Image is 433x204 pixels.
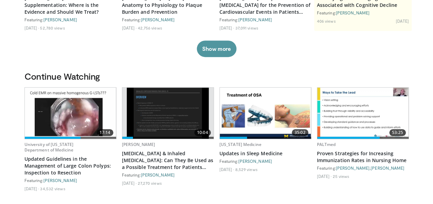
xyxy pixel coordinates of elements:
[122,25,137,31] li: [DATE]
[24,178,116,183] div: Featuring:
[371,166,404,170] a: [PERSON_NAME]
[122,141,155,147] a: [PERSON_NAME]
[40,186,65,191] li: 34,532 views
[25,88,116,139] img: dfcfcb0d-b871-4e1a-9f0c-9f64970f7dd8.620x360_q85_upscale.jpg
[25,88,116,139] a: 17:14
[317,88,409,139] a: 53:25
[317,150,409,164] a: Proven Strategies for Increasing Immunization Rates in Nursing Home
[317,173,332,179] li: [DATE]
[317,141,336,147] a: PALTmed
[235,25,258,31] li: 37,091 views
[24,156,116,176] a: Updated Guidelines in the Management of Large Colon Polyps: Inspection to Resection
[137,180,162,186] li: 27,270 views
[238,159,272,163] a: [PERSON_NAME]
[122,180,137,186] li: [DATE]
[137,25,162,31] li: 42,756 views
[24,186,39,191] li: [DATE]
[127,88,209,139] img: 37481b79-d16e-4fea-85a1-c1cf910aa164.620x360_q85_upscale.jpg
[122,150,214,171] a: [MEDICAL_DATA] & Inhaled [MEDICAL_DATA]: Can They Be Used as a Possible Treatment for Patients wi...
[336,166,370,170] a: [PERSON_NAME]
[141,17,175,22] a: [PERSON_NAME]
[219,141,261,147] a: [US_STATE] Medicine
[389,129,406,136] span: 53:25
[238,17,272,22] a: [PERSON_NAME]
[292,129,308,136] span: 35:02
[317,10,409,15] div: Featuring:
[317,18,336,24] li: 406 views
[317,88,409,139] img: 40d0007b-ddee-4205-ad46-3586720fb05e.620x360_q85_upscale.jpg
[122,88,214,139] a: 10:04
[24,141,74,153] a: University of [US_STATE] Department of Medicine
[396,18,409,24] li: [DATE]
[317,165,409,171] div: Featuring: ,
[141,172,175,177] a: [PERSON_NAME]
[43,178,77,183] a: [PERSON_NAME]
[194,129,211,136] span: 10:04
[197,41,236,57] button: Show more
[40,25,65,31] li: 52,780 views
[219,158,311,164] div: Featuring:
[219,150,311,157] a: Updates in Sleep Medicine
[220,88,311,139] a: 35:02
[219,25,234,31] li: [DATE]
[219,167,234,172] li: [DATE]
[219,17,311,22] div: Featuring:
[97,129,113,136] span: 17:14
[235,167,257,172] li: 8,529 views
[24,25,39,31] li: [DATE]
[122,17,214,22] div: Featuring:
[24,17,116,22] div: Featuring:
[336,10,370,15] a: [PERSON_NAME]
[220,88,311,139] img: 1b28fd78-e194-4440-a9da-6515a7836199.620x360_q85_upscale.jpg
[332,173,349,179] li: 25 views
[43,17,77,22] a: [PERSON_NAME]
[122,172,214,178] div: Featuring:
[24,71,409,82] h3: Continue Watching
